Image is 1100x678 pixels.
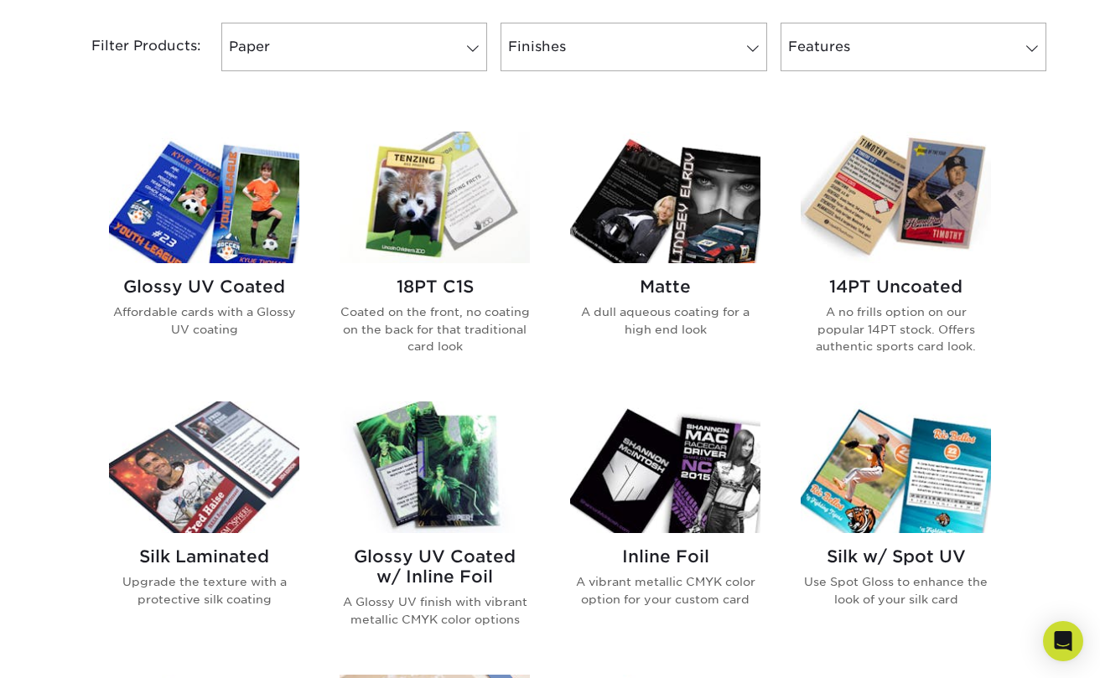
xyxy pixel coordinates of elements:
h2: 18PT C1S [340,277,530,297]
h2: Matte [570,277,760,297]
img: 14PT Uncoated Trading Cards [801,132,991,263]
a: Matte Trading Cards Matte A dull aqueous coating for a high end look [570,132,760,381]
img: Glossy UV Coated w/ Inline Foil Trading Cards [340,401,530,533]
h2: Silk w/ Spot UV [801,546,991,567]
img: Silk w/ Spot UV Trading Cards [801,401,991,533]
img: 18PT C1S Trading Cards [340,132,530,263]
h2: Glossy UV Coated [109,277,299,297]
a: Silk w/ Spot UV Trading Cards Silk w/ Spot UV Use Spot Gloss to enhance the look of your silk card [801,401,991,655]
a: 14PT Uncoated Trading Cards 14PT Uncoated A no frills option on our popular 14PT stock. Offers au... [801,132,991,381]
a: Glossy UV Coated w/ Inline Foil Trading Cards Glossy UV Coated w/ Inline Foil A Glossy UV finish ... [340,401,530,655]
a: Glossy UV Coated Trading Cards Glossy UV Coated Affordable cards with a Glossy UV coating [109,132,299,381]
img: Silk Laminated Trading Cards [109,401,299,533]
p: Upgrade the texture with a protective silk coating [109,573,299,608]
h2: 14PT Uncoated [801,277,991,297]
img: Inline Foil Trading Cards [570,401,760,533]
div: Filter Products: [47,23,215,71]
a: Features [781,23,1046,71]
p: A no frills option on our popular 14PT stock. Offers authentic sports card look. [801,303,991,355]
p: Coated on the front, no coating on the back for that traditional card look [340,303,530,355]
p: Use Spot Gloss to enhance the look of your silk card [801,573,991,608]
h2: Inline Foil [570,546,760,567]
img: Glossy UV Coated Trading Cards [109,132,299,263]
img: Matte Trading Cards [570,132,760,263]
h2: Silk Laminated [109,546,299,567]
p: A vibrant metallic CMYK color option for your custom card [570,573,760,608]
a: Inline Foil Trading Cards Inline Foil A vibrant metallic CMYK color option for your custom card [570,401,760,655]
p: A Glossy UV finish with vibrant metallic CMYK color options [340,593,530,628]
a: Silk Laminated Trading Cards Silk Laminated Upgrade the texture with a protective silk coating [109,401,299,655]
a: 18PT C1S Trading Cards 18PT C1S Coated on the front, no coating on the back for that traditional ... [340,132,530,381]
div: Open Intercom Messenger [1043,621,1083,661]
p: Affordable cards with a Glossy UV coating [109,303,299,338]
a: Finishes [501,23,766,71]
p: A dull aqueous coating for a high end look [570,303,760,338]
h2: Glossy UV Coated w/ Inline Foil [340,546,530,587]
a: Paper [221,23,487,71]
